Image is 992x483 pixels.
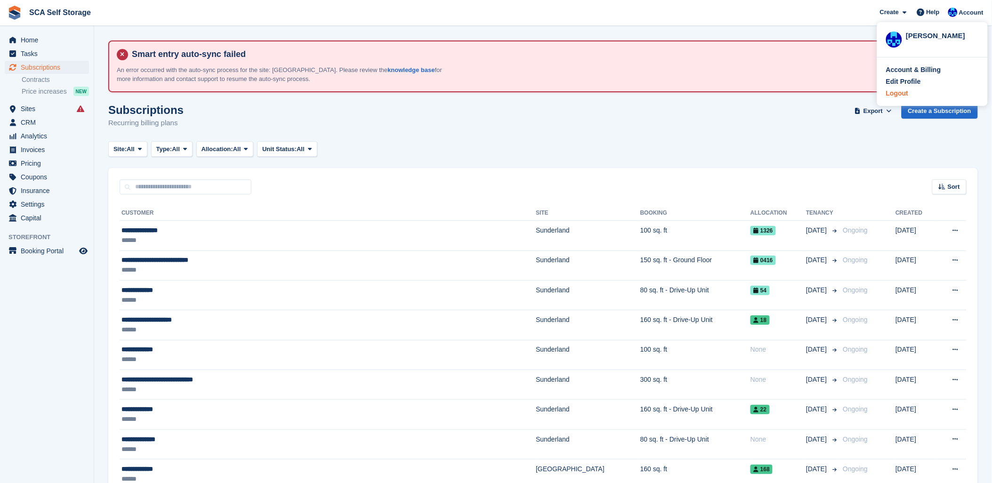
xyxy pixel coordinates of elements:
[806,285,829,295] span: [DATE]
[948,182,960,192] span: Sort
[886,89,979,98] a: Logout
[5,116,89,129] a: menu
[806,315,829,325] span: [DATE]
[959,8,984,17] span: Account
[895,429,936,459] td: [DATE]
[640,280,750,310] td: 80 sq. ft - Drive-Up Unit
[806,255,829,265] span: [DATE]
[895,400,936,429] td: [DATE]
[117,65,446,84] p: An error occurred with the auto-sync process for the site: [GEOGRAPHIC_DATA]. Please review the f...
[21,116,77,129] span: CRM
[21,198,77,211] span: Settings
[640,400,750,429] td: 160 sq. ft - Drive-Up Unit
[640,340,750,370] td: 100 sq. ft
[156,145,172,154] span: Type:
[806,404,829,414] span: [DATE]
[21,244,77,258] span: Booking Portal
[22,75,89,84] a: Contracts
[640,429,750,459] td: 80 sq. ft - Drive-Up Unit
[895,310,936,340] td: [DATE]
[233,145,241,154] span: All
[127,145,135,154] span: All
[257,141,317,157] button: Unit Status: All
[21,47,77,60] span: Tasks
[8,233,94,242] span: Storefront
[750,286,769,295] span: 54
[843,256,868,264] span: Ongoing
[640,206,750,221] th: Booking
[5,170,89,184] a: menu
[5,157,89,170] a: menu
[886,65,979,75] a: Account & Billing
[113,145,127,154] span: Site:
[640,370,750,400] td: 300 sq. ft
[536,370,640,400] td: Sunderland
[120,206,536,221] th: Customer
[172,145,180,154] span: All
[886,32,902,48] img: Kelly Neesham
[750,375,806,385] div: None
[108,141,147,157] button: Site: All
[843,346,868,353] span: Ongoing
[886,65,941,75] div: Account & Billing
[806,206,839,221] th: Tenancy
[750,256,776,265] span: 0416
[750,206,806,221] th: Allocation
[750,405,769,414] span: 22
[843,316,868,323] span: Ongoing
[853,104,894,119] button: Export
[108,104,184,116] h1: Subscriptions
[895,221,936,250] td: [DATE]
[21,184,77,197] span: Insurance
[536,250,640,280] td: Sunderland
[5,198,89,211] a: menu
[5,33,89,47] a: menu
[843,286,868,294] span: Ongoing
[25,5,95,20] a: SCA Self Storage
[73,87,89,96] div: NEW
[640,221,750,250] td: 100 sq. ft
[843,226,868,234] span: Ongoing
[202,145,233,154] span: Allocation:
[78,245,89,257] a: Preview store
[806,225,829,235] span: [DATE]
[750,315,769,325] span: 18
[536,429,640,459] td: Sunderland
[640,250,750,280] td: 150 sq. ft - Ground Floor
[8,6,22,20] img: stora-icon-8386f47178a22dfd0bd8f6a31ec36ba5ce8667c1dd55bd0f319d3a0aa187defe.svg
[21,170,77,184] span: Coupons
[5,211,89,225] a: menu
[886,77,921,87] div: Edit Profile
[297,145,305,154] span: All
[843,376,868,383] span: Ongoing
[21,129,77,143] span: Analytics
[843,435,868,443] span: Ongoing
[262,145,297,154] span: Unit Status:
[22,86,89,97] a: Price increases NEW
[108,118,184,129] p: Recurring billing plans
[536,310,640,340] td: Sunderland
[536,221,640,250] td: Sunderland
[750,435,806,444] div: None
[886,77,979,87] a: Edit Profile
[536,340,640,370] td: Sunderland
[5,244,89,258] a: menu
[21,211,77,225] span: Capital
[77,105,84,113] i: Smart entry sync failures have occurred
[895,370,936,400] td: [DATE]
[927,8,940,17] span: Help
[21,33,77,47] span: Home
[21,157,77,170] span: Pricing
[750,465,773,474] span: 168
[902,104,978,119] a: Create a Subscription
[536,280,640,310] td: Sunderland
[843,405,868,413] span: Ongoing
[750,226,776,235] span: 1326
[151,141,193,157] button: Type: All
[895,250,936,280] td: [DATE]
[196,141,254,157] button: Allocation: All
[21,61,77,74] span: Subscriptions
[5,47,89,60] a: menu
[536,206,640,221] th: Site
[640,310,750,340] td: 160 sq. ft - Drive-Up Unit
